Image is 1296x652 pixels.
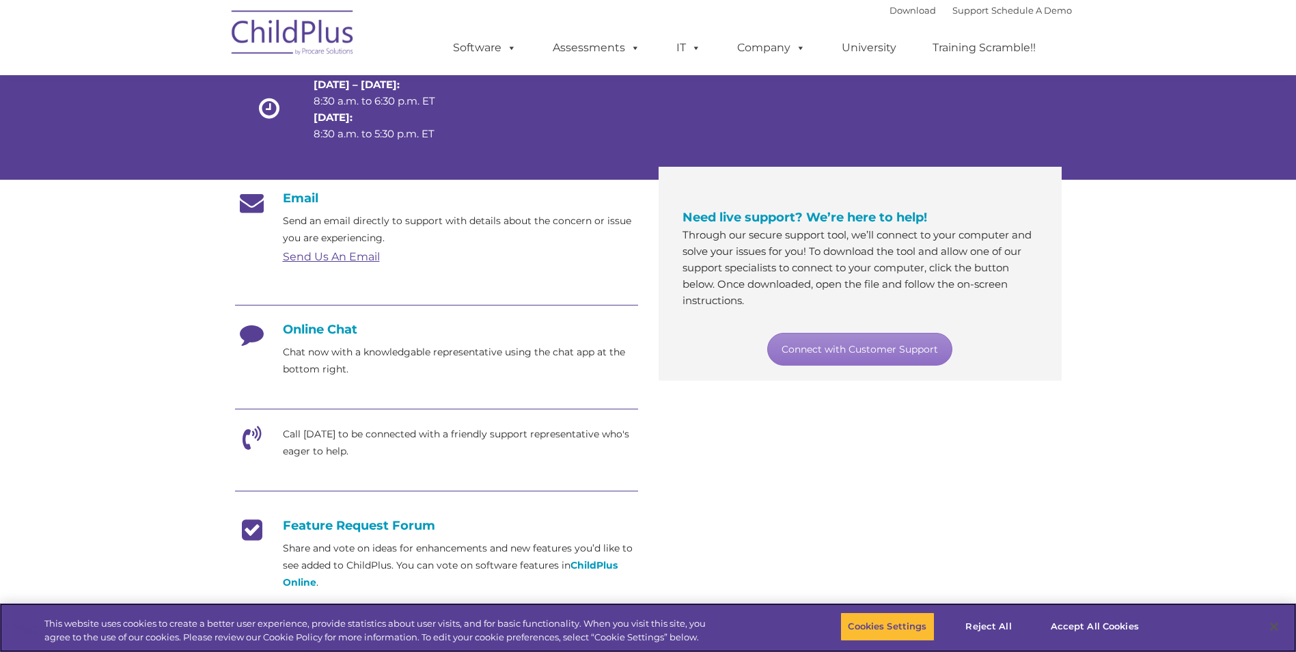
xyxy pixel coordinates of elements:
h4: Email [235,191,638,206]
a: Support [952,5,989,16]
span: Need live support? We’re here to help! [683,210,927,225]
p: Chat now with a knowledgable representative using the chat app at the bottom right. [283,344,638,378]
a: Send Us An Email [283,250,380,263]
p: Share and vote on ideas for enhancements and new features you’d like to see added to ChildPlus. Y... [283,540,638,591]
button: Accept All Cookies [1043,612,1146,641]
div: This website uses cookies to create a better user experience, provide statistics about user visit... [44,617,713,644]
a: Download [890,5,936,16]
button: Reject All [946,612,1032,641]
a: Schedule A Demo [991,5,1072,16]
a: Assessments [539,34,654,62]
a: Software [439,34,530,62]
h4: Feature Request Forum [235,518,638,533]
a: Training Scramble!! [919,34,1049,62]
p: Through our secure support tool, we’ll connect to your computer and solve your issues for you! To... [683,227,1038,309]
p: Call [DATE] to be connected with a friendly support representative who's eager to help. [283,426,638,460]
img: ChildPlus by Procare Solutions [225,1,361,69]
p: 8:30 a.m. to 6:30 p.m. ET 8:30 a.m. to 5:30 p.m. ET [314,77,458,142]
strong: [DATE] – [DATE]: [314,78,400,91]
font: | [890,5,1072,16]
p: Send an email directly to support with details about the concern or issue you are experiencing. [283,213,638,247]
a: IT [663,34,715,62]
a: Company [723,34,819,62]
h4: Online Chat [235,322,638,337]
a: Connect with Customer Support [767,333,952,366]
a: University [828,34,910,62]
button: Cookies Settings [840,612,934,641]
button: Close [1259,612,1289,642]
a: ChildPlus Online [283,559,618,588]
strong: [DATE]: [314,111,353,124]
